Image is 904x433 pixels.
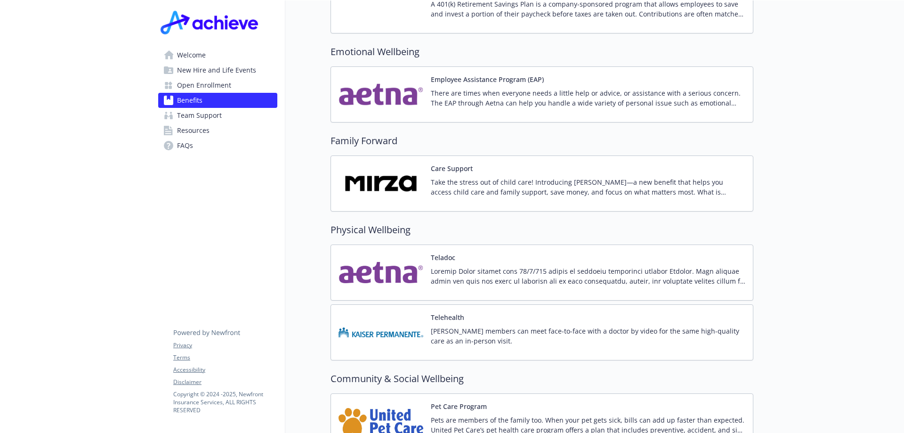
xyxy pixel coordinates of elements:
button: Pet Care Program [431,401,487,411]
span: New Hire and Life Events [177,63,256,78]
a: New Hire and Life Events [158,63,277,78]
a: FAQs [158,138,277,153]
a: Benefits [158,93,277,108]
a: Privacy [173,341,277,350]
a: Team Support [158,108,277,123]
a: Resources [158,123,277,138]
img: Aetna Inc carrier logo [339,253,423,293]
button: Teladoc [431,253,455,262]
span: Team Support [177,108,222,123]
p: There are times when everyone needs a little help or advice, or assistance with a serious concern... [431,88,745,108]
p: Copyright © 2024 - 2025 , Newfront Insurance Services, ALL RIGHTS RESERVED [173,390,277,414]
button: Care Support [431,163,473,173]
a: Welcome [158,48,277,63]
span: Resources [177,123,210,138]
h2: Emotional Wellbeing [331,45,753,59]
p: Loremip Dolor sitamet cons 78/7/715 adipis el seddoeiu temporinci utlabor Etdolor. Magn aliquae a... [431,266,745,286]
button: Telehealth [431,312,464,322]
p: Take the stress out of child care! Introducing [PERSON_NAME]—a new benefit that helps you access ... [431,177,745,197]
img: Kaiser Permanente Insurance Company carrier logo [339,312,423,352]
span: Open Enrollment [177,78,231,93]
h2: Physical Wellbeing [331,223,753,237]
a: Open Enrollment [158,78,277,93]
a: Accessibility [173,366,277,374]
button: Employee Assistance Program (EAP) [431,74,544,84]
span: Welcome [177,48,206,63]
p: [PERSON_NAME] members can meet face-to-face with a doctor by video for the same high-quality care... [431,326,745,346]
img: Aetna Inc carrier logo [339,74,423,114]
h2: Family Forward [331,134,753,148]
img: HeyMirza, Inc. carrier logo [339,163,423,204]
a: Terms [173,353,277,362]
span: FAQs [177,138,193,153]
h2: Community & Social Wellbeing [331,372,753,386]
a: Disclaimer [173,378,277,386]
span: Benefits [177,93,202,108]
